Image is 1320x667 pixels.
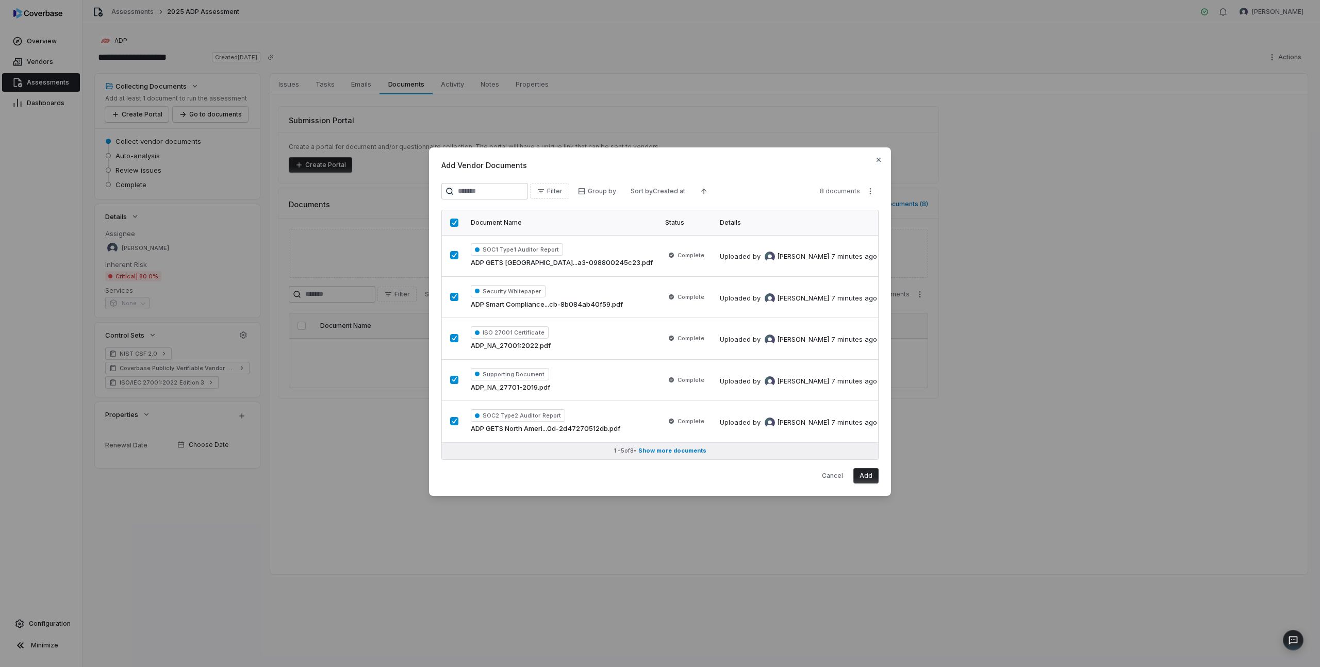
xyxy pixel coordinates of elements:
[765,252,775,262] img: Mike Lewis avatar
[471,219,653,227] div: Document Name
[765,418,775,428] img: Mike Lewis avatar
[777,293,829,304] span: [PERSON_NAME]
[441,160,879,171] span: Add Vendor Documents
[831,293,877,304] div: 7 minutes ago
[471,382,550,393] span: ADP_NA_27701-2019.pdf
[720,376,877,387] div: Uploaded
[777,376,829,387] span: [PERSON_NAME]
[678,417,704,425] span: Complete
[678,376,704,384] span: Complete
[831,335,877,345] div: 7 minutes ago
[678,251,704,259] span: Complete
[471,258,653,268] span: ADP GETS [GEOGRAPHIC_DATA]...a3-098800245c23.pdf
[442,443,878,459] button: 1 -5of8• Show more documents
[720,418,877,428] div: Uploaded
[820,187,860,195] span: 8 documents
[471,368,549,380] span: Supporting Document
[530,184,569,199] button: Filter
[777,418,829,428] span: [PERSON_NAME]
[720,335,877,345] div: Uploaded
[547,187,563,195] span: Filter
[753,252,829,262] div: by
[571,184,622,199] button: Group by
[753,293,829,304] div: by
[471,341,551,351] span: ADP_NA_27001:2022.pdf
[678,334,704,342] span: Complete
[471,285,546,297] span: Security Whitepaper
[831,376,877,387] div: 7 minutes ago
[753,418,829,428] div: by
[678,293,704,301] span: Complete
[853,468,879,483] button: Add
[765,376,775,387] img: Mike Lewis avatar
[720,219,879,227] div: Details
[862,184,879,199] button: More actions
[720,293,877,304] div: Uploaded
[638,447,706,455] span: Show more documents
[831,418,877,428] div: 7 minutes ago
[720,252,877,262] div: Uploaded
[753,376,829,387] div: by
[471,424,620,434] span: ADP GETS North Ameri...0d-2d47270512db.pdf
[777,335,829,345] span: [PERSON_NAME]
[624,184,691,199] button: Sort byCreated at
[700,187,708,195] svg: Ascending
[753,335,829,345] div: by
[816,468,849,483] button: Cancel
[471,243,563,256] span: SOC1 Type1 Auditor Report
[777,252,829,262] span: [PERSON_NAME]
[471,326,549,339] span: ISO 27001 Certificate
[765,335,775,345] img: Mike Lewis avatar
[471,409,565,422] span: SOC2 Type2 Auditor Report
[665,219,707,227] div: Status
[765,293,775,304] img: Mike Lewis avatar
[831,252,877,262] div: 7 minutes ago
[471,299,623,310] span: ADP Smart Compliance...cb-8b084ab40f59.pdf
[694,184,714,199] button: Ascending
